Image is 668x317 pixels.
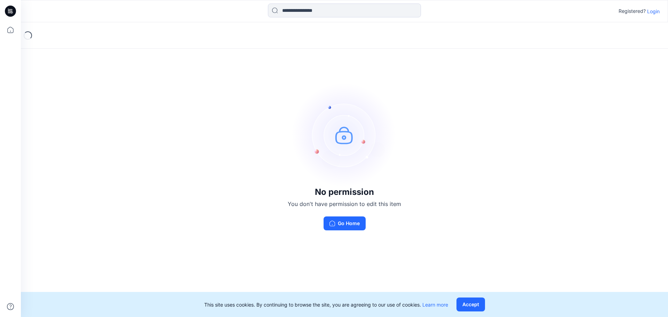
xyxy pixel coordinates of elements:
p: This site uses cookies. By continuing to browse the site, you are agreeing to our use of cookies. [204,301,448,308]
p: Registered? [619,7,646,15]
img: no-perm.svg [292,83,397,187]
h3: No permission [288,187,401,197]
button: Go Home [324,216,366,230]
button: Accept [456,298,485,311]
a: Learn more [422,302,448,308]
p: You don't have permission to edit this item [288,200,401,208]
p: Login [647,8,660,15]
